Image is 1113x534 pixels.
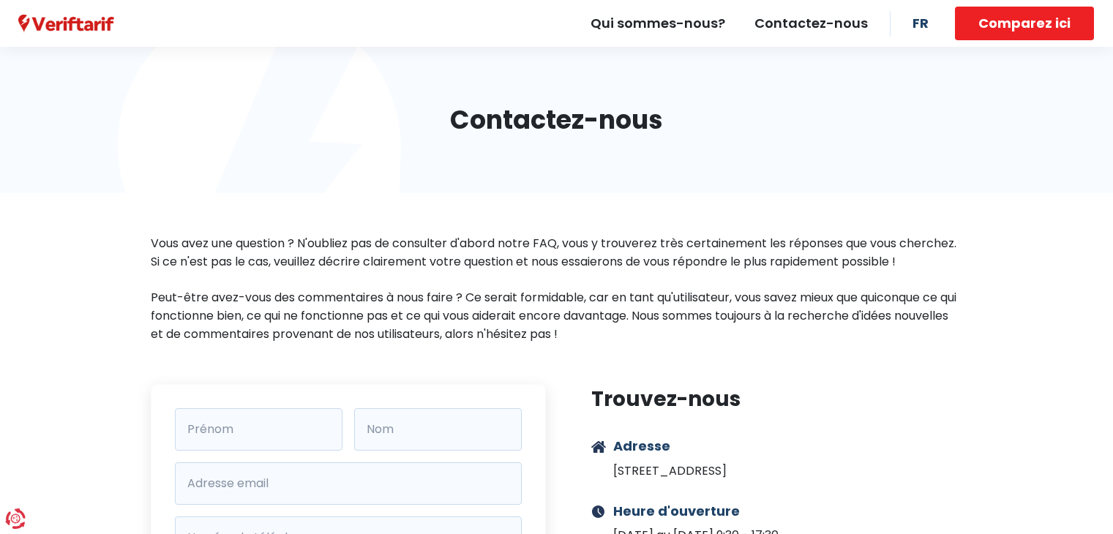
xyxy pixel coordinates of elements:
[151,288,963,343] p: Peut-être avez-vous des commentaires à nous faire ? Ce serait formidable, car en tant qu'utilisat...
[955,7,1094,40] button: Comparez ici
[175,408,342,451] input: John
[613,438,727,454] h3: Adresse
[18,15,114,33] img: Veriftarif logo
[613,462,727,479] a: [STREET_ADDRESS]
[354,408,522,451] input: Smith
[591,384,963,415] h2: Trouvez-nous
[151,234,963,271] p: Vous avez une question ? N'oubliez pas de consulter d'abord notre FAQ, vous y trouverez très cert...
[613,503,779,519] h3: Heure d'ouverture
[175,462,522,505] input: john@email.com
[18,14,114,33] a: Veriftarif
[151,64,963,176] h1: Contactez-nous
